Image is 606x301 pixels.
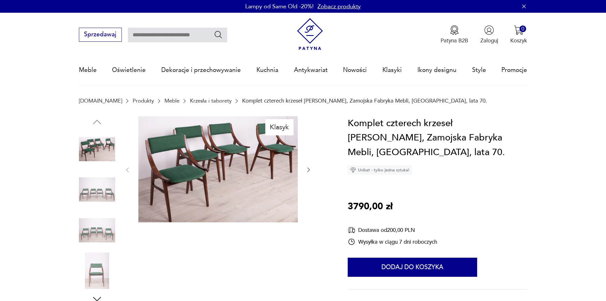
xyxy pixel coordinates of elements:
[245,3,314,11] p: Lampy od Same Old -20%!
[294,18,326,50] img: Patyna - sklep z meblami i dekoracjami vintage
[480,37,498,44] p: Zaloguj
[79,98,122,104] a: [DOMAIN_NAME]
[417,55,456,85] a: Ikony designu
[164,98,179,104] a: Meble
[348,116,527,160] h1: Komplet czterech krzeseł [PERSON_NAME], Zamojska Fabryka Mebli, [GEOGRAPHIC_DATA], lata 70.
[256,55,278,85] a: Kuchnia
[79,131,115,167] img: Zdjęcie produktu Komplet czterech krzeseł Skoczek, Zamojska Fabryka Mebli, Polska, lata 70.
[510,37,527,44] p: Koszyk
[343,55,367,85] a: Nowości
[79,32,122,38] a: Sprzedawaj
[441,25,468,44] a: Ikona medaluPatyna B2B
[348,165,412,175] div: Unikat - tylko jedna sztuka!
[348,199,393,214] p: 3790,00 zł
[441,37,468,44] p: Patyna B2B
[214,30,223,39] button: Szukaj
[79,28,122,42] button: Sprzedawaj
[79,212,115,248] img: Zdjęcie produktu Komplet czterech krzeseł Skoczek, Zamojska Fabryka Mebli, Polska, lata 70.
[161,55,241,85] a: Dekoracje i przechowywanie
[382,55,402,85] a: Klasyki
[348,226,355,234] img: Ikona dostawy
[472,55,486,85] a: Style
[449,25,459,35] img: Ikona medalu
[79,171,115,208] img: Zdjęcie produktu Komplet czterech krzeseł Skoczek, Zamojska Fabryka Mebli, Polska, lata 70.
[79,55,97,85] a: Meble
[112,55,146,85] a: Oświetlenie
[79,253,115,289] img: Zdjęcie produktu Komplet czterech krzeseł Skoczek, Zamojska Fabryka Mebli, Polska, lata 70.
[441,25,468,44] button: Patyna B2B
[348,258,477,277] button: Dodaj do koszyka
[350,167,356,173] img: Ikona diamentu
[348,226,437,234] div: Dostawa od 200,00 PLN
[484,25,494,35] img: Ikonka użytkownika
[242,98,487,104] p: Komplet czterech krzeseł [PERSON_NAME], Zamojska Fabryka Mebli, [GEOGRAPHIC_DATA], lata 70.
[138,116,298,223] img: Zdjęcie produktu Komplet czterech krzeseł Skoczek, Zamojska Fabryka Mebli, Polska, lata 70.
[510,25,527,44] button: 0Koszyk
[294,55,328,85] a: Antykwariat
[514,25,524,35] img: Ikona koszyka
[317,3,361,11] a: Zobacz produkty
[519,25,526,32] div: 0
[190,98,232,104] a: Krzesła i taborety
[501,55,527,85] a: Promocje
[265,119,294,135] div: Klasyk
[480,25,498,44] button: Zaloguj
[348,238,437,246] div: Wysyłka w ciągu 7 dni roboczych
[133,98,154,104] a: Produkty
